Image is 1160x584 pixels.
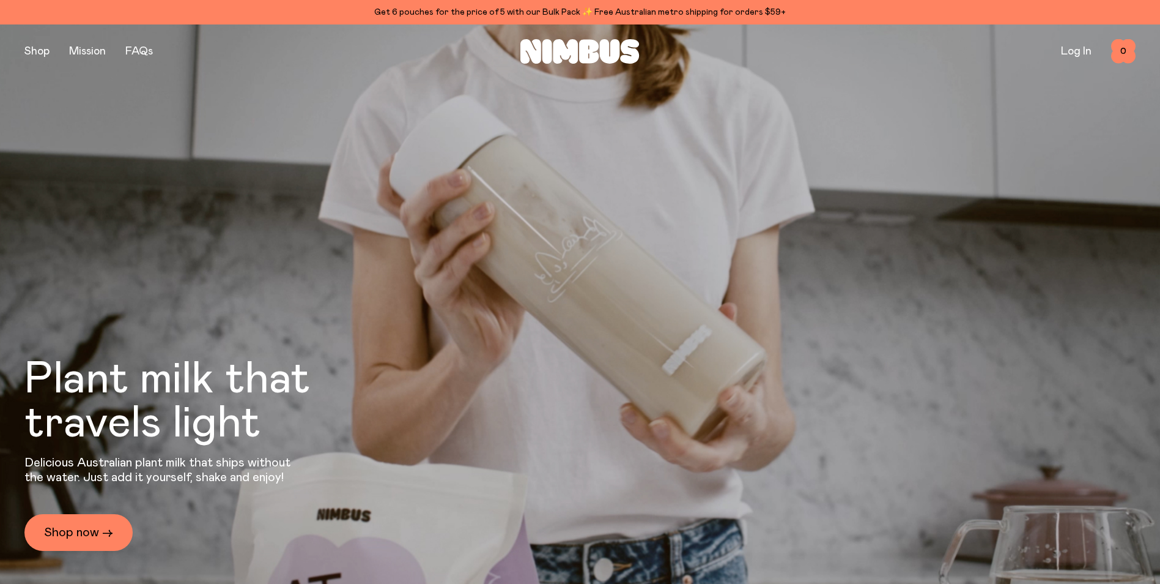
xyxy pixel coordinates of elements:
div: Get 6 pouches for the price of 5 with our Bulk Pack ✨ Free Australian metro shipping for orders $59+ [24,5,1136,20]
button: 0 [1111,39,1136,64]
h1: Plant milk that travels light [24,358,377,446]
a: Shop now → [24,514,133,551]
a: Mission [69,46,106,57]
a: Log In [1061,46,1092,57]
a: FAQs [125,46,153,57]
p: Delicious Australian plant milk that ships without the water. Just add it yourself, shake and enjoy! [24,455,298,485]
